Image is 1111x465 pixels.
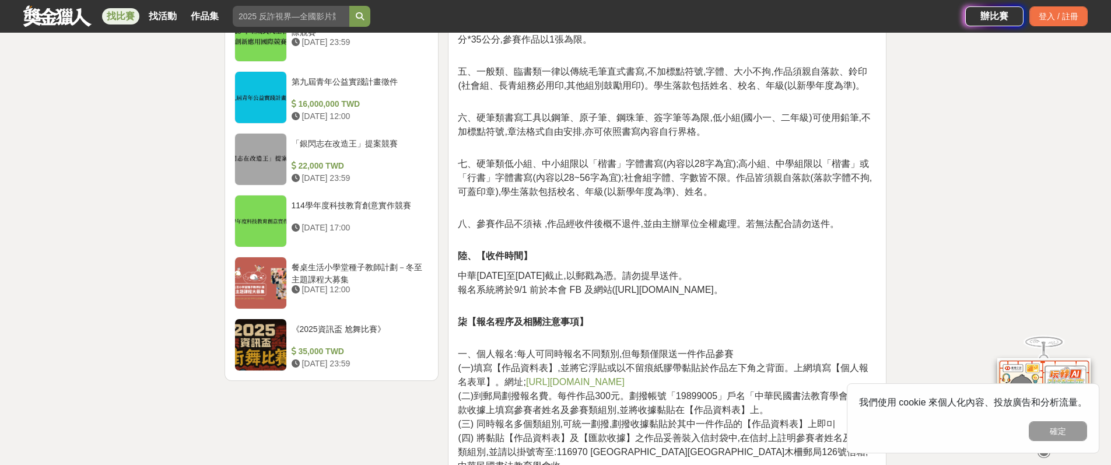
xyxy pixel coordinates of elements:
input: 2025 反詐視界—全國影片競賽 [233,6,349,27]
div: 35,000 TWD [292,345,425,358]
strong: 陸、【收件時間】 [458,251,532,261]
img: d2146d9a-e6f6-4337-9592-8cefde37ba6b.png [997,356,1091,433]
div: 「銀閃志在改造王」提案競賽 [292,138,425,160]
span: 一、個人報名:每人可同時報名不同類別,但每類僅限送一件作品參賽 [458,349,734,359]
button: 確定 [1029,421,1087,441]
div: 登入 / 註冊 [1029,6,1088,26]
a: 2025 年生成式人工智慧創新應用國際競賽 [DATE] 23:59 [234,9,429,62]
span: 我們使用 cookie 來個人化內容、投放廣告和分析流量。 [859,397,1087,407]
div: 餐桌生活小學堂種子教師計劃－冬至主題課程大募集 [292,261,425,284]
div: [DATE] 17:00 [292,222,425,234]
div: [DATE] 12:00 [292,110,425,123]
span: 六、硬筆類書寫工具以鋼筆、原子筆、鋼珠筆、簽字筆等為限,低小組(國小一、二年級)可使用鉛筆,不加標點符號,章法格式自由安排,亦可依照書寫內容自行界格。 [458,113,871,137]
div: 114學年度科技教育創意實作競賽 [292,200,425,222]
a: 餐桌生活小學堂種子教師計劃－冬至主題課程大募集 [DATE] 12:00 [234,257,429,309]
a: 找活動 [144,8,181,25]
span: (二)到郵局劃撥報名費。每件作品300元。劃撥帳號「19899005」戶名「中華民國書法教育學會」。匯款收據上填寫參賽者姓名及參賽類組別,並將收據黏貼在【作品資料表】上。 [458,391,876,415]
span: 八、參賽作品不須裱 ,作品經收件後概不退件,並由主辦單位全權處理。若無法配合請勿送件。 [458,219,839,229]
div: 22,000 TWD [292,160,425,172]
a: 作品集 [186,8,223,25]
div: 《2025資訊盃 尬舞比賽》 [292,323,425,345]
span: 五、一般類、臨書類一律以傳統毛筆直式書寫,不加標點符號,字體、大小不拘,作品須親自落款、鈴印(社會組、長青組務必用印,其他組別鼓勵用印)。學生落款包括姓名、校名、年級(以新學年度為準)。 [458,67,867,90]
span: 中華[DATE]至[DATE]截止,以郵戳為憑。請勿提早送件。 [458,271,687,281]
a: 第九屆青年公益實踐計畫徵件 16,000,000 TWD [DATE] 12:00 [234,71,429,124]
div: 16,000,000 TWD [292,98,425,110]
a: [URL][DOMAIN_NAME] [526,377,625,387]
div: [DATE] 23:59 [292,358,425,370]
div: [DATE] 12:00 [292,284,425,296]
span: 四、創意類:以平面作品為主,勿裝裱,尺幅形式不拘,但畫心不超過長140公分、寬70公分,不得小於70公分*35公分,參賽作品以1張為限。 [458,20,871,44]
div: [DATE] 23:59 [292,172,425,184]
a: 辦比賽 [965,6,1024,26]
a: 114學年度科技教育創意實作競賽 [DATE] 17:00 [234,195,429,247]
div: 第九屆青年公益實踐計畫徵件 [292,76,425,98]
span: (三) 同時報名多個類組別,可統一劃撥,劃撥收據黏貼於其中一件作品的【作品資料表】上即미 [458,419,836,429]
div: [DATE] 23:59 [292,36,425,48]
a: 找比賽 [102,8,139,25]
a: 「銀閃志在改造王」提案競賽 22,000 TWD [DATE] 23:59 [234,133,429,186]
span: 七、硬筆類低小組、中小組限以「楷書」字體書寫(內容以28字為宜);高小組、中學組限以「楷書」或「行書」字體書寫(內容以28~56字為宜);社會組字體、字數皆不限。作品皆須親自落款(落款字體不拘,... [458,159,872,197]
strong: 柒【報名程序及相關注意事項】 [458,317,588,327]
span: (一)填寫【作品資料表】,並將它浮貼或以不留痕紙膠帶黏貼於作品左下角之背面。上網填寫【個人報名表單】。網址; [458,363,868,387]
a: 《2025資訊盃 尬舞比賽》 35,000 TWD [DATE] 23:59 [234,319,429,371]
span: 報名系統將於9/1 前於本會 FB 及網站([URL][DOMAIN_NAME]。 [458,285,723,295]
